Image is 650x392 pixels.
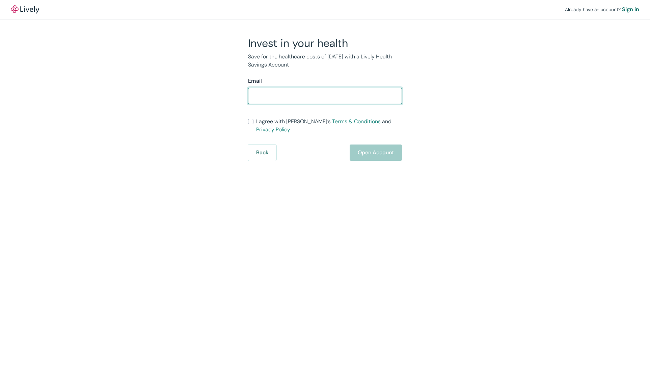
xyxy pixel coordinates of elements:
[248,36,402,50] h2: Invest in your health
[248,77,262,85] label: Email
[11,5,39,14] a: LivelyLively
[622,5,639,14] a: Sign in
[256,126,290,133] a: Privacy Policy
[332,118,381,125] a: Terms & Conditions
[256,117,402,134] span: I agree with [PERSON_NAME]’s and
[11,5,39,14] img: Lively
[248,53,402,69] p: Save for the healthcare costs of [DATE] with a Lively Health Savings Account
[248,145,276,161] button: Back
[565,5,639,14] div: Already have an account?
